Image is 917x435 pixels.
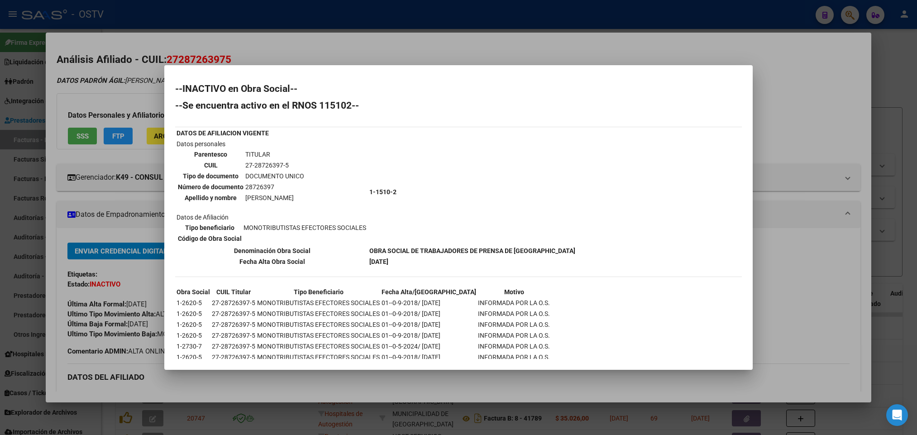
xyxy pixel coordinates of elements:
td: INFORMADA POR LA O.S. [478,330,550,340]
td: 27-28726397-5 [211,341,256,351]
td: MONOTRIBUTISTAS EFECTORES SOCIALES [257,320,380,330]
th: Parentesco [177,149,244,159]
td: 1-2620-5 [176,309,210,319]
div: Open Intercom Messenger [886,404,908,426]
h2: --INACTIVO en Obra Social-- [175,84,742,93]
b: DATOS DE AFILIACION VIGENTE [177,129,269,137]
td: MONOTRIBUTISTAS EFECTORES SOCIALES [243,223,367,233]
td: INFORMADA POR LA O.S. [478,320,550,330]
th: Denominación Obra Social [176,246,368,256]
td: DOCUMENTO UNICO [245,171,305,181]
td: 01--0-9-2018/ [DATE] [381,330,477,340]
td: MONOTRIBUTISTAS EFECTORES SOCIALES [257,341,380,351]
td: 27-28726397-5 [211,309,256,319]
td: INFORMADA POR LA O.S. [478,352,550,362]
th: Apellido y nombre [177,193,244,203]
td: 1-2620-5 [176,320,210,330]
td: MONOTRIBUTISTAS EFECTORES SOCIALES [257,298,380,308]
th: Tipo Beneficiario [257,287,380,297]
td: MONOTRIBUTISTAS EFECTORES SOCIALES [257,309,380,319]
td: 1-2620-5 [176,330,210,340]
td: 01--0-9-2018/ [DATE] [381,320,477,330]
th: Obra Social [176,287,210,297]
td: INFORMADA POR LA O.S. [478,309,550,319]
b: 1-1510-2 [369,188,396,196]
th: Motivo [478,287,550,297]
th: Fecha Alta Obra Social [176,257,368,267]
td: 27-28726397-5 [211,298,256,308]
th: CUIL Titular [211,287,256,297]
td: INFORMADA POR LA O.S. [478,341,550,351]
td: 1-2730-7 [176,341,210,351]
b: [DATE] [369,258,388,265]
td: MONOTRIBUTISTAS EFECTORES SOCIALES [257,352,380,362]
h2: --Se encuentra activo en el RNOS 115102-- [175,101,742,110]
td: 01--0-9-2018/ [DATE] [381,352,477,362]
td: MONOTRIBUTISTAS EFECTORES SOCIALES [257,330,380,340]
td: 27-28726397-5 [245,160,305,170]
td: TITULAR [245,149,305,159]
td: 01--0-9-2018/ [DATE] [381,309,477,319]
td: Datos personales Datos de Afiliación [176,139,368,245]
td: INFORMADA POR LA O.S. [478,298,550,308]
th: Tipo beneficiario [177,223,242,233]
td: 01--0-5-2024/ [DATE] [381,341,477,351]
td: 27-28726397-5 [211,352,256,362]
td: 01--0-9-2018/ [DATE] [381,298,477,308]
th: CUIL [177,160,244,170]
th: Tipo de documento [177,171,244,181]
td: 1-2620-5 [176,352,210,362]
th: Número de documento [177,182,244,192]
th: Código de Obra Social [177,234,242,244]
td: 1-2620-5 [176,298,210,308]
td: 27-28726397-5 [211,330,256,340]
td: 28726397 [245,182,305,192]
td: [PERSON_NAME] [245,193,305,203]
td: 27-28726397-5 [211,320,256,330]
th: Fecha Alta/[GEOGRAPHIC_DATA] [381,287,477,297]
b: OBRA SOCIAL DE TRABAJADORES DE PRENSA DE [GEOGRAPHIC_DATA] [369,247,575,254]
